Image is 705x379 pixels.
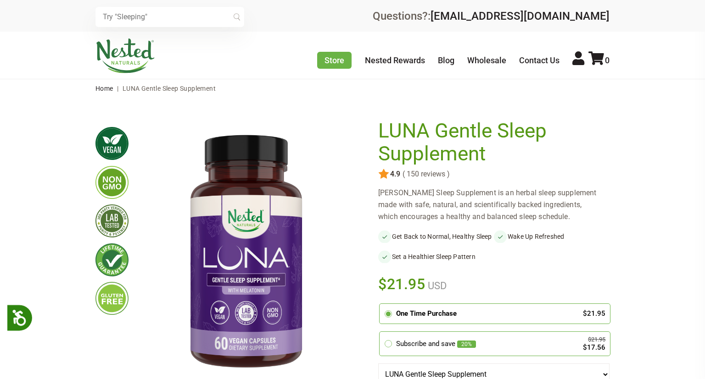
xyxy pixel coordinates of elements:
[378,120,605,165] h1: LUNA Gentle Sleep Supplement
[95,243,129,276] img: lifetimeguarantee
[425,280,447,291] span: USD
[95,38,155,73] img: Nested Naturals
[588,55,610,65] a: 0
[519,55,560,65] a: Contact Us
[95,7,244,27] input: Try "Sleeping"
[95,127,129,160] img: vegan
[400,170,450,178] span: ( 150 reviews )
[378,250,494,263] li: Set a Healthier Sleep Pattern
[95,282,129,315] img: glutenfree
[378,230,494,243] li: Get Back to Normal, Healthy Sleep
[378,169,389,180] img: star.svg
[373,11,610,22] div: Questions?:
[95,79,610,98] nav: breadcrumbs
[115,85,121,92] span: |
[494,230,610,243] li: Wake Up Refreshed
[378,274,425,294] span: $21.95
[438,55,454,65] a: Blog
[431,10,610,22] a: [EMAIL_ADDRESS][DOMAIN_NAME]
[605,55,610,65] span: 0
[95,204,129,237] img: thirdpartytested
[378,187,610,223] div: [PERSON_NAME] Sleep Supplement is an herbal sleep supplement made with safe, natural, and scienti...
[95,166,129,199] img: gmofree
[95,85,113,92] a: Home
[317,52,352,69] a: Store
[389,170,400,178] span: 4.9
[467,55,506,65] a: Wholesale
[123,85,216,92] span: LUNA Gentle Sleep Supplement
[365,55,425,65] a: Nested Rewards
